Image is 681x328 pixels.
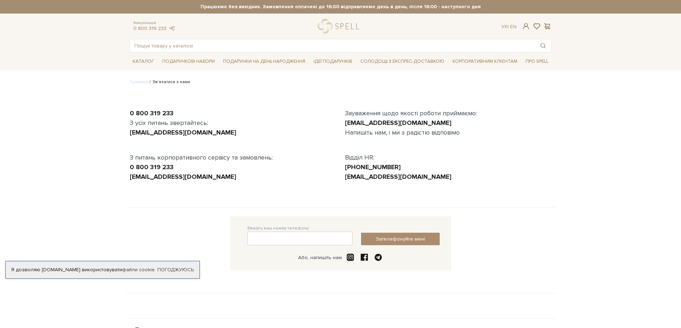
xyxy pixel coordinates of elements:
[130,128,236,136] a: [EMAIL_ADDRESS][DOMAIN_NAME]
[130,173,236,181] a: [EMAIL_ADDRESS][DOMAIN_NAME]
[318,19,362,34] a: logo
[357,55,447,67] a: Солодощі з експрес-доставкою
[502,24,517,30] div: Ук
[125,109,341,182] div: З усіх питань звертайтесь: З питань корпоративного сервісу та замовлень:
[133,25,167,31] a: 0 800 319 233
[133,21,176,25] span: Консультація:
[220,56,308,67] a: Подарунки на День народження
[345,173,451,181] a: [EMAIL_ADDRESS][DOMAIN_NAME]
[508,24,509,30] span: |
[6,267,199,273] div: Я дозволяю [DOMAIN_NAME] використовувати
[361,233,440,245] button: Зателефонуйте мені
[168,25,176,31] a: telegram
[345,163,401,171] a: [PHONE_NUMBER]
[298,254,343,261] div: Або, напишіть нам:
[130,39,535,52] input: Пошук товару у каталозі
[130,4,552,10] strong: Працюємо без вихідних. Замовлення оплачені до 16:00 відправляємо день в день, після 16:00 - насту...
[159,56,218,67] a: Подарункові набори
[341,109,556,182] div: Зауваження щодо якості роботи приймаємо: Напишіть нам, і ми з радістю відповімо Відділ HR:
[157,267,194,273] a: Погоджуюсь
[130,56,157,67] a: Каталог
[130,109,173,117] a: 0 800 319 233
[130,163,173,171] a: 0 800 319 233
[130,79,148,85] a: Головна
[535,39,551,52] button: Пошук товару у каталозі
[345,119,451,127] a: [EMAIL_ADDRESS][DOMAIN_NAME]
[122,267,155,273] a: файли cookie
[148,79,190,85] li: Зв’язатися з нами
[247,225,309,232] label: Введіть ваш номер телефону
[311,56,355,67] a: Ідеї подарунків
[510,24,517,30] a: En
[523,56,551,67] a: Про Spell
[450,56,520,67] a: Корпоративним клієнтам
